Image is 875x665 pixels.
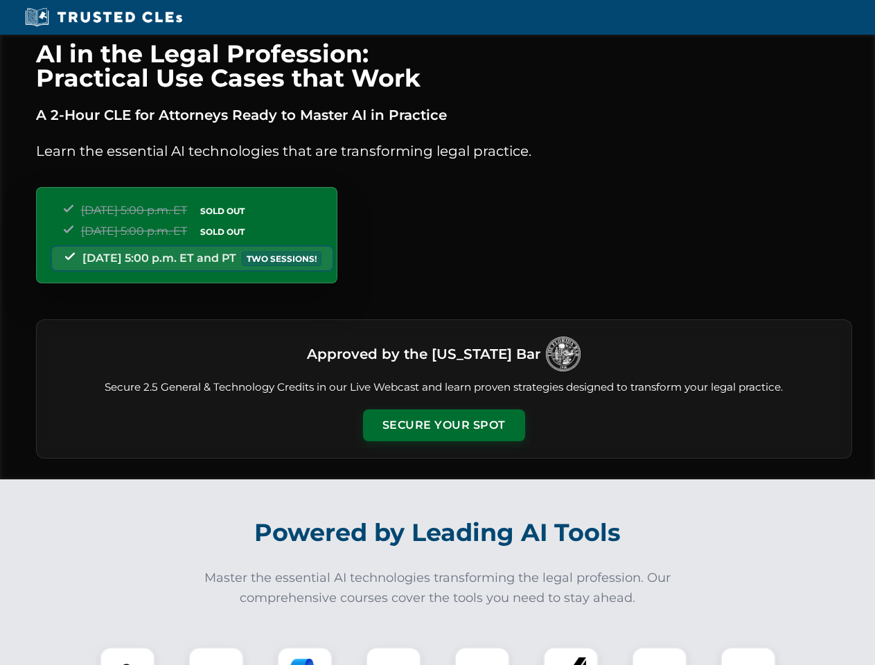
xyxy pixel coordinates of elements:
p: Master the essential AI technologies transforming the legal profession. Our comprehensive courses... [195,568,680,608]
p: A 2-Hour CLE for Attorneys Ready to Master AI in Practice [36,104,852,126]
span: SOLD OUT [195,204,249,218]
h3: Approved by the [US_STATE] Bar [307,342,540,366]
button: Secure Your Spot [363,409,525,441]
span: [DATE] 5:00 p.m. ET [81,204,187,217]
img: Trusted CLEs [21,7,186,28]
h1: AI in the Legal Profession: Practical Use Cases that Work [36,42,852,90]
h2: Powered by Leading AI Tools [54,508,822,557]
p: Learn the essential AI technologies that are transforming legal practice. [36,140,852,162]
p: Secure 2.5 General & Technology Credits in our Live Webcast and learn proven strategies designed ... [53,380,835,396]
span: [DATE] 5:00 p.m. ET [81,224,187,238]
span: SOLD OUT [195,224,249,239]
img: Logo [546,337,581,371]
